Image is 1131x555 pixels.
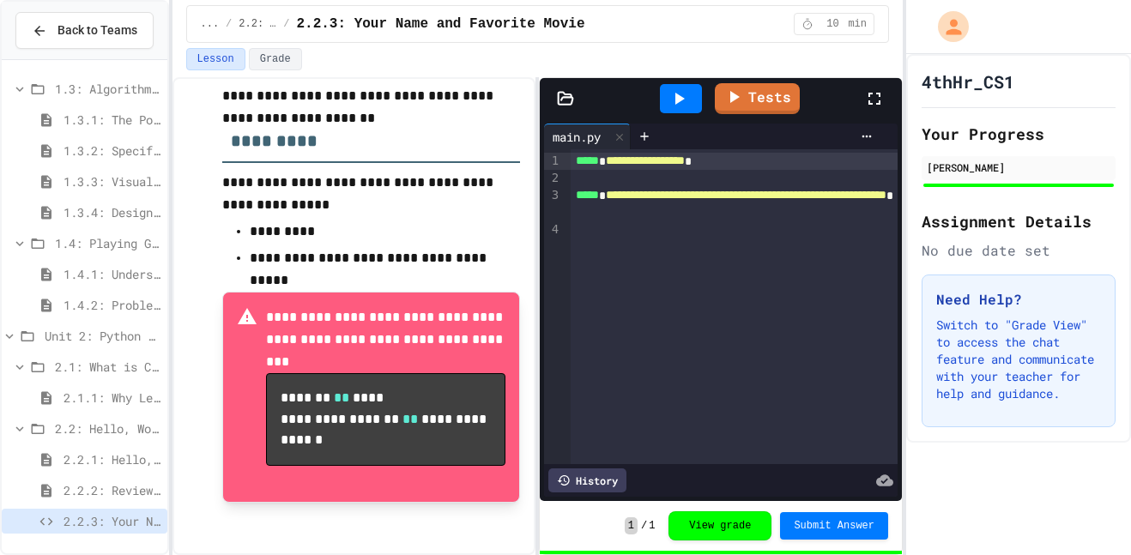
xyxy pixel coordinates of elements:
button: Submit Answer [780,512,888,540]
span: 1.4.2: Problem Solving Reflection [64,296,160,314]
span: 1.3.3: Visualizing Logic with Flowcharts [64,172,160,190]
span: 1.3.2: Specifying Ideas with Pseudocode [64,142,160,160]
span: 2.2.2: Review - Hello, World! [64,481,160,499]
span: 2.2.1: Hello, World! [64,450,160,468]
span: 10 [819,17,846,31]
div: No due date set [922,240,1116,261]
span: 1.3.1: The Power of Algorithms [64,111,160,129]
div: 2 [544,170,561,187]
span: 2.2: Hello, World! [239,17,276,31]
span: / [641,519,647,533]
span: Unit 2: Python Fundamentals [45,327,160,345]
span: 1.4.1: Understanding Games with Flowcharts [64,265,160,283]
h2: Your Progress [922,122,1116,146]
span: 2.1: What is Code? [55,358,160,376]
div: 3 [544,187,561,221]
span: 2.2.3: Your Name and Favorite Movie [296,14,584,34]
span: 1 [625,517,638,534]
span: ... [201,17,220,31]
button: Grade [249,48,302,70]
button: View grade [668,511,771,540]
div: My Account [920,7,973,46]
span: 2.1.1: Why Learn to Program? [64,389,160,407]
button: Back to Teams [15,12,154,49]
span: / [226,17,232,31]
div: [PERSON_NAME] [927,160,1110,175]
span: 2.2: Hello, World! [55,419,160,437]
span: Back to Teams [57,21,137,39]
div: 4 [544,221,561,238]
button: Lesson [186,48,245,70]
p: Switch to "Grade View" to access the chat feature and communicate with your teacher for help and ... [936,317,1101,402]
div: History [548,468,626,492]
div: main.py [544,124,631,149]
span: 1.4: Playing Games [55,234,160,252]
h2: Assignment Details [922,209,1116,233]
a: Tests [715,83,800,114]
span: Submit Answer [794,519,874,533]
span: min [848,17,867,31]
h3: Need Help? [936,289,1101,310]
span: 1.3: Algorithms - from Pseudocode to Flowcharts [55,80,160,98]
span: 1 [649,519,655,533]
div: main.py [544,128,609,146]
div: 1 [544,153,561,170]
span: / [283,17,289,31]
span: 2.2.3: Your Name and Favorite Movie [64,512,160,530]
h1: 4thHr_CS1 [922,69,1014,94]
span: 1.3.4: Designing Flowcharts [64,203,160,221]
